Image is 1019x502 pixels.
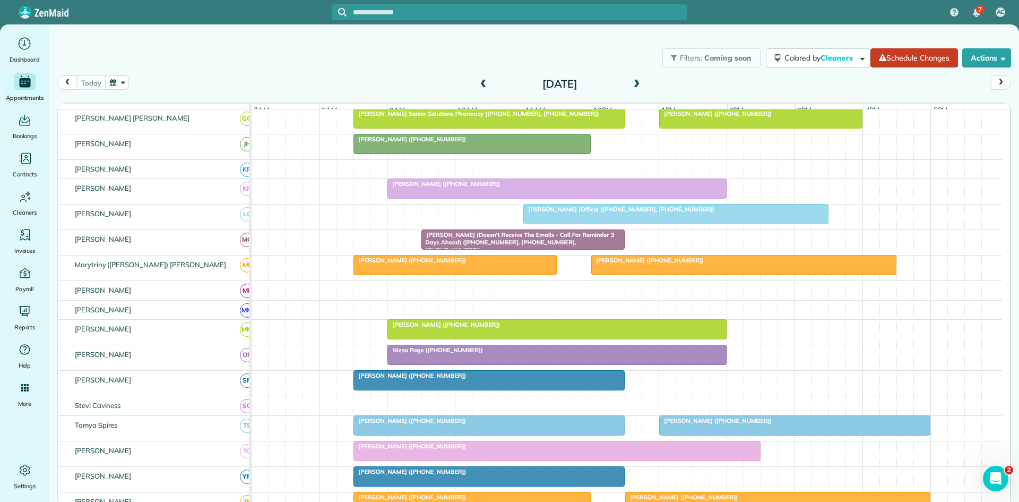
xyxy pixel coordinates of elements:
[10,54,40,65] span: Dashboard
[421,231,614,254] span: [PERSON_NAME] (Doesn't Receive The Emails - Call For Reminder 3 Days Ahead) ([PHONE_NUMBER], [PHO...
[240,470,254,484] span: YR
[73,209,134,218] span: [PERSON_NAME]
[591,257,704,264] span: [PERSON_NAME] ([PHONE_NUMBER])
[523,206,714,213] span: [PERSON_NAME] (Office) ([PHONE_NUMBER], [PHONE_NUMBER])
[240,284,254,298] span: ML
[353,372,467,379] span: [PERSON_NAME] ([PHONE_NUMBER])
[73,139,134,148] span: [PERSON_NAME]
[6,92,44,103] span: Appointments
[1005,466,1013,474] span: 2
[659,106,678,114] span: 1pm
[18,398,31,409] span: More
[240,182,254,196] span: KR
[240,163,254,177] span: KR
[870,48,958,67] a: Schedule Changes
[240,112,254,126] span: GG
[13,169,37,180] span: Contacts
[73,325,134,333] span: [PERSON_NAME]
[494,78,626,90] h2: [DATE]
[73,165,134,173] span: [PERSON_NAME]
[523,106,547,114] span: 11am
[863,106,882,114] span: 4pm
[4,150,45,180] a: Contacts
[796,106,814,114] span: 3pm
[455,106,479,114] span: 10am
[240,137,254,151] span: JH
[4,462,45,491] a: Settings
[387,321,500,328] span: [PERSON_NAME] ([PHONE_NUMBER])
[991,75,1011,90] button: next
[338,8,347,16] svg: Focus search
[73,286,134,294] span: [PERSON_NAME]
[240,348,254,362] span: OR
[4,341,45,371] a: Help
[4,188,45,218] a: Cleaners
[659,110,772,117] span: [PERSON_NAME] ([PHONE_NUMBER])
[591,106,614,114] span: 12pm
[4,226,45,256] a: Invoices
[4,112,45,141] a: Bookings
[332,8,347,16] button: Focus search
[4,265,45,294] a: Payroll
[625,494,738,501] span: [PERSON_NAME] ([PHONE_NUMBER])
[76,75,106,90] button: today
[997,8,1005,16] span: AC
[240,399,254,413] span: SC
[14,481,36,491] span: Settings
[73,114,192,122] span: [PERSON_NAME] [PERSON_NAME]
[353,417,467,424] span: [PERSON_NAME] ([PHONE_NUMBER])
[680,53,702,63] span: Filters:
[240,258,254,273] span: ME
[659,417,772,424] span: [PERSON_NAME] ([PHONE_NUMBER])
[73,421,120,429] span: Tamya Spires
[73,472,134,480] span: [PERSON_NAME]
[965,1,988,24] div: 7 unread notifications
[387,106,407,114] span: 9am
[353,110,599,117] span: [PERSON_NAME] Senior Solutions Pharmacy ([PHONE_NUMBER], [PHONE_NUMBER])
[73,184,134,192] span: [PERSON_NAME]
[240,303,254,318] span: MM
[73,350,134,359] span: [PERSON_NAME]
[353,257,467,264] span: [PERSON_NAME] ([PHONE_NUMBER])
[14,245,36,256] span: Invoices
[14,322,36,333] span: Reports
[73,305,134,314] span: [PERSON_NAME]
[4,303,45,333] a: Reports
[387,346,483,354] span: Niesa Page ([PHONE_NUMBER])
[73,401,123,410] span: Stevi Caviness
[240,419,254,433] span: TS
[983,466,1008,491] iframe: Intercom live chat
[353,494,467,501] span: [PERSON_NAME] ([PHONE_NUMBER])
[353,443,467,450] span: [PERSON_NAME] ([PHONE_NUMBER])
[15,284,34,294] span: Payroll
[4,73,45,103] a: Appointments
[387,180,500,188] span: [PERSON_NAME] ([PHONE_NUMBER])
[73,376,134,384] span: [PERSON_NAME]
[4,35,45,65] a: Dashboard
[704,53,752,63] span: Coming soon
[978,5,982,14] span: 7
[353,135,467,143] span: [PERSON_NAME] ([PHONE_NUMBER])
[57,75,77,90] button: prev
[240,207,254,222] span: LC
[962,48,1011,67] button: Actions
[784,53,857,63] span: Colored by
[240,373,254,388] span: SR
[73,446,134,455] span: [PERSON_NAME]
[728,106,746,114] span: 2pm
[240,233,254,247] span: MG
[73,235,134,243] span: [PERSON_NAME]
[931,106,950,114] span: 5pm
[13,131,37,141] span: Bookings
[821,53,854,63] span: Cleaners
[19,360,31,371] span: Help
[766,48,870,67] button: Colored byCleaners
[240,444,254,458] span: TG
[353,468,467,475] span: [PERSON_NAME] ([PHONE_NUMBER])
[252,106,271,114] span: 7am
[240,322,254,337] span: MM
[73,260,228,269] span: Marytriny ([PERSON_NAME]) [PERSON_NAME]
[13,207,37,218] span: Cleaners
[319,106,339,114] span: 8am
